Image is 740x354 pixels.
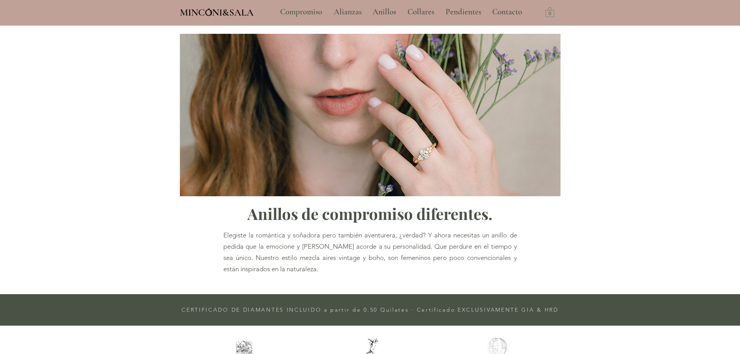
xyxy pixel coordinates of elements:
p: Contacto [488,2,526,22]
a: Contacto [486,2,528,22]
span: CERTIFICADO DE DIAMANTES INCLUIDO a partir de 0.50 Quilates · Certificado EXCLUSIVAMENTE GIA & HRD [181,306,559,313]
p: Compromiso [276,2,326,22]
p: Pendientes [442,2,485,22]
img: Minconi Sala [205,8,212,16]
a: Anillos [367,2,402,22]
a: MINCONI&SALA [180,5,254,18]
a: Carrito con 0 ítems [545,7,554,17]
a: Compromiso [274,2,328,22]
img: Anillo de compromiso Vintage Minconi Sala [180,34,561,196]
a: Collares [402,2,440,22]
text: 0 [548,11,551,17]
span: MINCONI&SALA [180,7,254,18]
span: Elegiste la romántica y soñadora pero también aventurera, ¿verdad? Y ahora necesitas un anillo de... [223,231,517,273]
p: Collares [404,2,438,22]
a: Alianzas [328,2,367,22]
span: Anillos de compromiso diferentes. [247,203,493,224]
a: Pendientes [440,2,486,22]
p: Alianzas [330,2,366,22]
p: Anillos [369,2,400,22]
nav: Sitio [259,2,543,22]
